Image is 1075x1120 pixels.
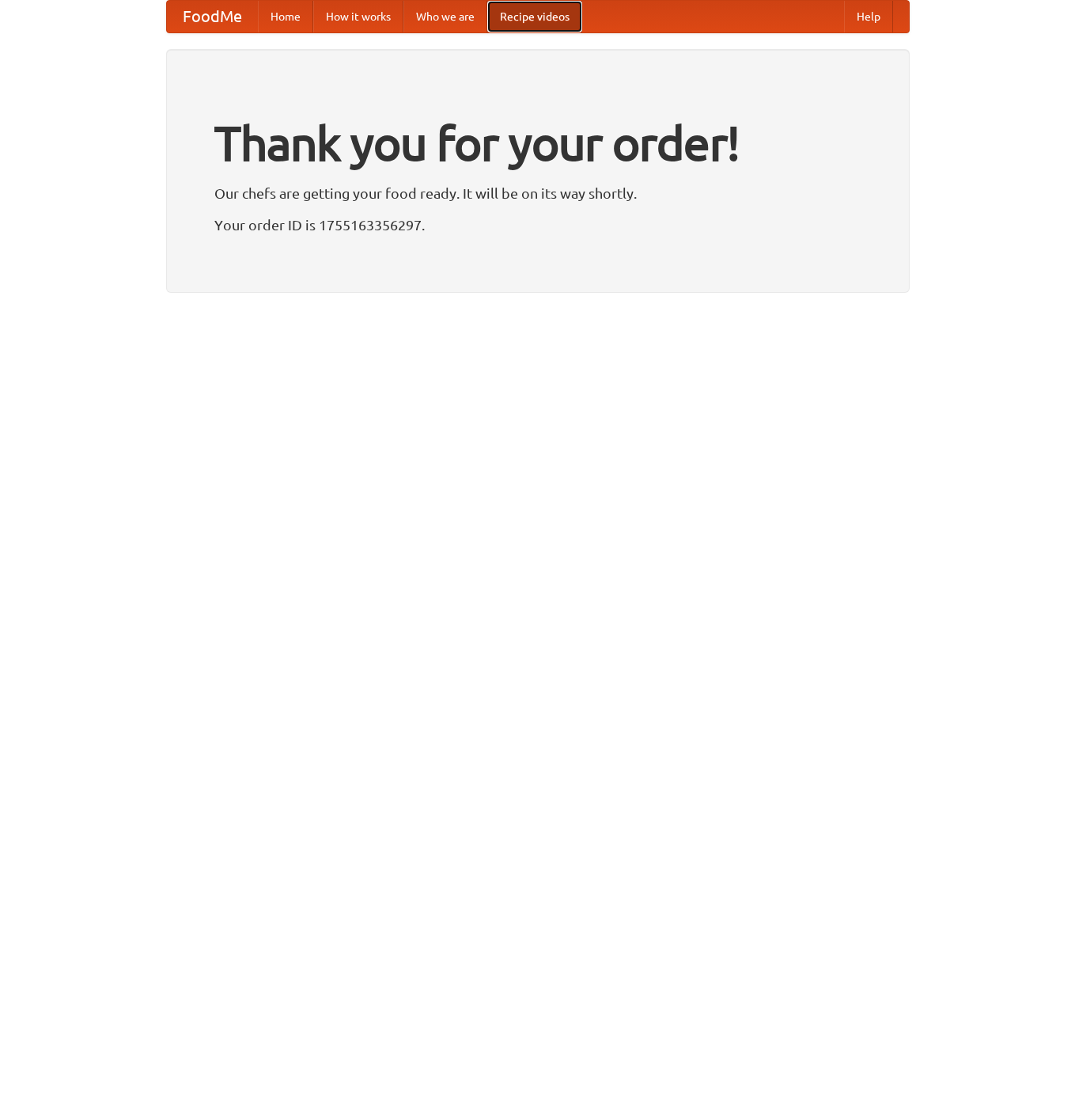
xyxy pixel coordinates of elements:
[258,1,313,32] a: Home
[487,1,582,32] a: Recipe videos
[313,1,403,32] a: How it works
[214,181,861,205] p: Our chefs are getting your food ready. It will be on its way shortly.
[167,1,258,32] a: FoodMe
[214,105,861,181] h1: Thank you for your order!
[844,1,893,32] a: Help
[214,213,861,237] p: Your order ID is 1755163356297.
[403,1,487,32] a: Who we are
